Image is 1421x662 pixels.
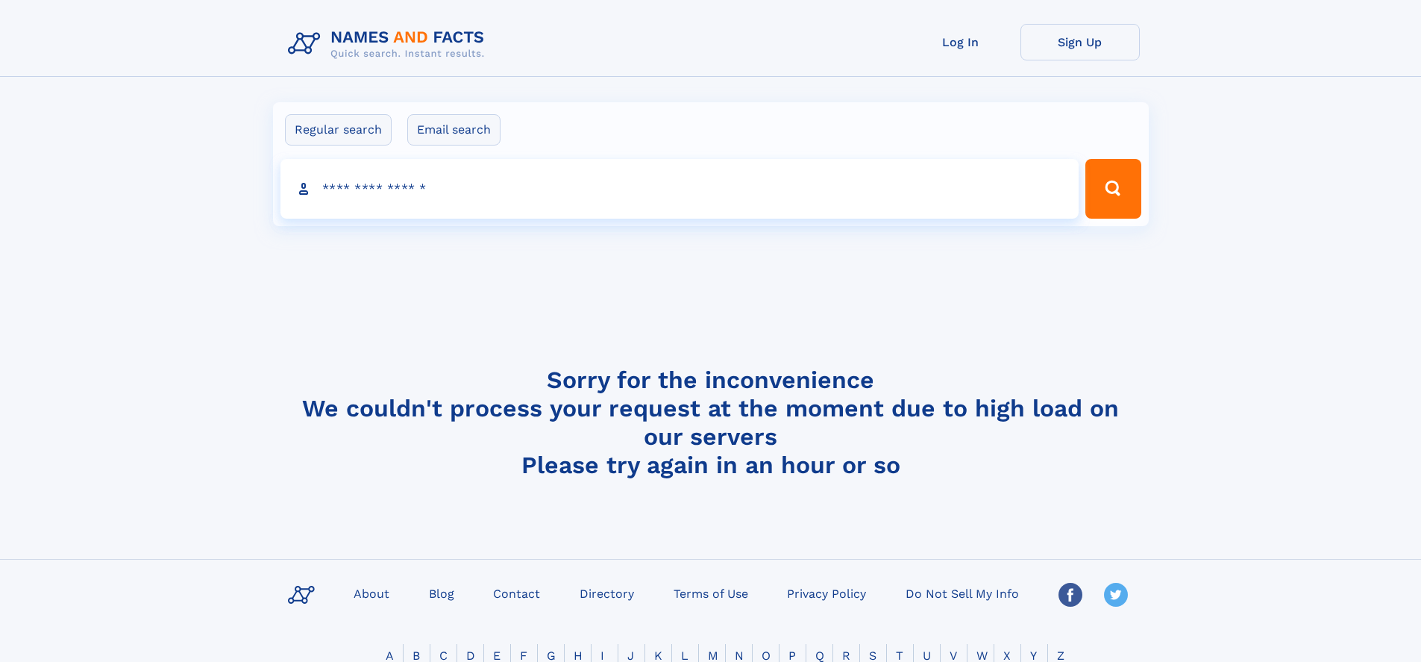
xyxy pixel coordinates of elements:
label: Regular search [285,114,392,146]
input: search input [280,159,1079,219]
a: Privacy Policy [781,582,872,604]
a: Sign Up [1020,24,1140,60]
a: Log In [901,24,1020,60]
img: Logo Names and Facts [282,24,497,64]
img: Facebook [1058,583,1082,607]
a: Terms of Use [668,582,754,604]
a: Contact [487,582,546,604]
img: Twitter [1104,583,1128,607]
label: Email search [407,114,501,146]
a: Directory [574,582,640,604]
a: About [348,582,395,604]
a: Do Not Sell My Info [900,582,1025,604]
a: Blog [423,582,460,604]
button: Search Button [1085,159,1141,219]
h4: Sorry for the inconvenience We couldn't process your request at the moment due to high load on ou... [282,366,1140,479]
